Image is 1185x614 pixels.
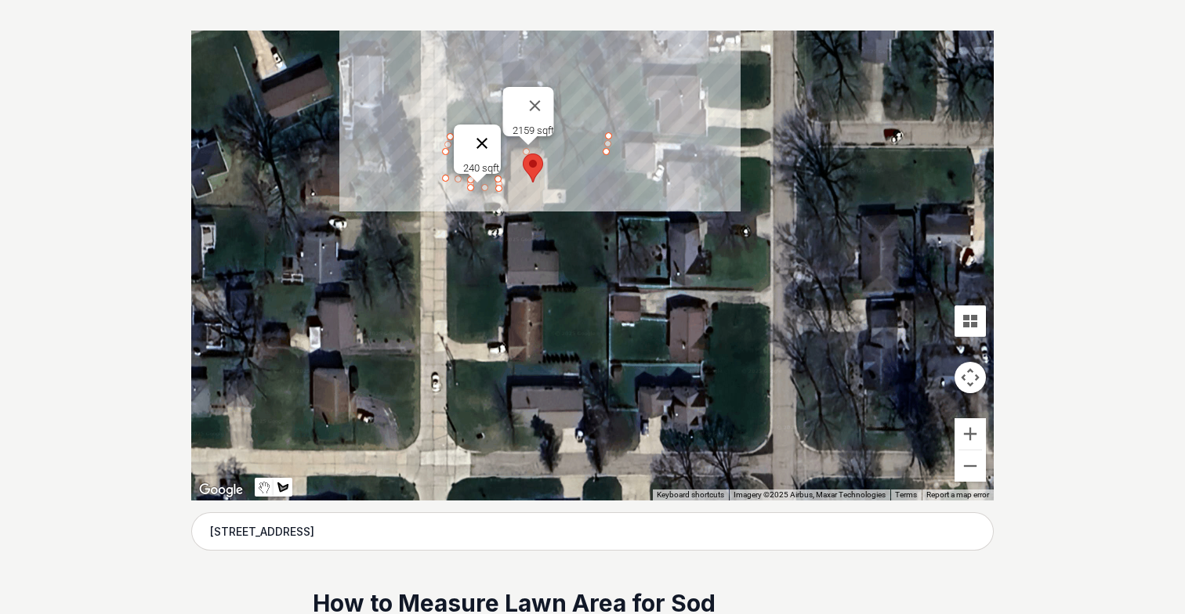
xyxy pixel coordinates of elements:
[195,480,247,500] a: Open this area in Google Maps (opens a new window)
[195,480,247,500] img: Google
[734,490,886,499] span: Imagery ©2025 Airbus, Maxar Technologies
[513,125,554,136] div: 2159 sqft
[463,162,501,174] div: 240 sqft
[255,478,274,497] button: Stop drawing
[955,305,986,337] button: Tilt map
[657,489,724,500] button: Keyboard shortcuts
[955,450,986,482] button: Zoom out
[191,512,994,551] input: Enter your address to get started
[955,362,986,393] button: Map camera controls
[463,125,501,162] button: Close
[895,490,917,499] a: Terms (opens in new tab)
[955,418,986,450] button: Zoom in
[274,478,292,497] button: Draw a shape
[926,490,989,499] a: Report a map error
[516,87,554,125] button: Close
